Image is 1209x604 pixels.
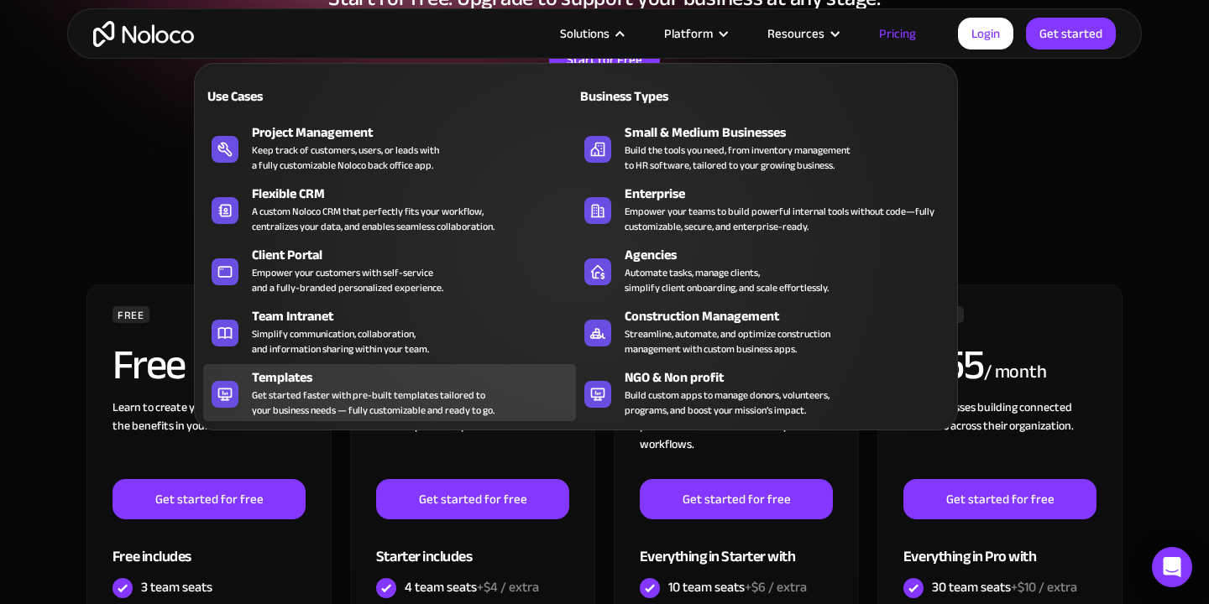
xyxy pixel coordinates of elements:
div: Resources [767,23,824,44]
div: Construction Management [625,306,956,326]
a: Flexible CRMA custom Noloco CRM that perfectly fits your workflow,centralizes your data, and enab... [203,180,576,237]
span: +$10 / extra [1011,575,1077,600]
a: Get started for free [640,479,833,519]
a: NGO & Non profitBuild custom apps to manage donors, volunteers,programs, and boost your mission’s... [576,364,949,421]
div: A custom Noloco CRM that perfectly fits your workflow, centralizes your data, and enables seamles... [252,204,495,234]
div: Use Cases [203,86,383,107]
div: Enterprise [625,184,956,204]
div: Small & Medium Businesses [625,122,956,143]
a: Business Types [576,76,949,115]
div: Empower your teams to build powerful internal tools without code—fully customizable, secure, and ... [625,204,940,234]
div: Learn to create your first app and see the benefits in your team ‍ [113,398,306,479]
div: Streamline, automate, and optimize construction management with custom business apps. [625,326,830,357]
div: CHOOSE YOUR PLAN [84,165,1125,207]
a: Get started for free [376,479,569,519]
div: Automate tasks, manage clients, simplify client onboarding, and scale effortlessly. [625,265,829,295]
div: / month [984,359,1047,386]
div: 30 team seats [932,578,1077,596]
div: Business Types [576,86,756,107]
a: Pricing [858,23,937,44]
div: Resources [746,23,858,44]
a: Use Cases [203,76,576,115]
a: home [93,21,194,47]
div: Open Intercom Messenger [1152,547,1192,587]
div: For businesses building connected solutions across their organization. ‍ [903,398,1096,479]
div: For small teams building apps and simple client portals for work. ‍ [376,398,569,479]
h2: Free [113,344,186,386]
div: Templates [252,367,584,388]
a: Small & Medium BusinessesBuild the tools you need, from inventory managementto HR software, tailo... [576,119,949,176]
div: Everything in Starter with [640,519,833,574]
div: Project Management [252,122,584,143]
a: Team IntranetSimplify communication, collaboration,and information sharing within your team. [203,303,576,360]
div: Solutions [560,23,610,44]
div: Everything in Pro with [903,519,1096,574]
span: +$6 / extra [745,575,807,600]
a: Client PortalEmpower your customers with self-serviceand a fully-branded personalized experience. [203,242,576,299]
a: Get started [1026,18,1116,49]
div: FREE [113,306,149,323]
div: 10 team seats [668,578,807,596]
h2: 255 [903,344,984,386]
div: Platform [664,23,713,44]
span: +$4 / extra [477,575,539,600]
div: Solutions [539,23,643,44]
div: Team Intranet [252,306,584,326]
div: NGO & Non profit [625,367,956,388]
div: Starter includes [376,519,569,574]
div: Keep track of customers, users, or leads with a fully customizable Noloco back office app. [252,143,439,173]
div: 3 team seats [141,578,212,596]
div: Empower your customers with self-service and a fully-branded personalized experience. [252,265,443,295]
div: For growing teams building client portals and internal tools to optimize workflows. [640,398,833,479]
div: Flexible CRM [252,184,584,204]
div: Client Portal [252,245,584,265]
div: Agencies [625,245,956,265]
div: Get started faster with pre-built templates tailored to your business needs — fully customizable ... [252,388,495,418]
a: AgenciesAutomate tasks, manage clients,simplify client onboarding, and scale effortlessly. [576,242,949,299]
div: Build the tools you need, from inventory management to HR software, tailored to your growing busi... [625,143,850,173]
div: 4 team seats [405,578,539,596]
div: Simplify communication, collaboration, and information sharing within your team. [252,326,429,357]
a: Project ManagementKeep track of customers, users, or leads witha fully customizable Noloco back o... [203,119,576,176]
a: Get started for free [903,479,1096,519]
div: Build custom apps to manage donors, volunteers, programs, and boost your mission’s impact. [625,388,830,418]
div: Platform [643,23,746,44]
div: Free includes [113,519,306,574]
a: Construction ManagementStreamline, automate, and optimize constructionmanagement with custom busi... [576,303,949,360]
a: Get started for free [113,479,306,519]
a: EnterpriseEmpower your teams to build powerful internal tools without code—fully customizable, se... [576,180,949,237]
a: TemplatesGet started faster with pre-built templates tailored toyour business needs — fully custo... [203,364,576,421]
a: Login [958,18,1013,49]
nav: Solutions [194,39,958,430]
